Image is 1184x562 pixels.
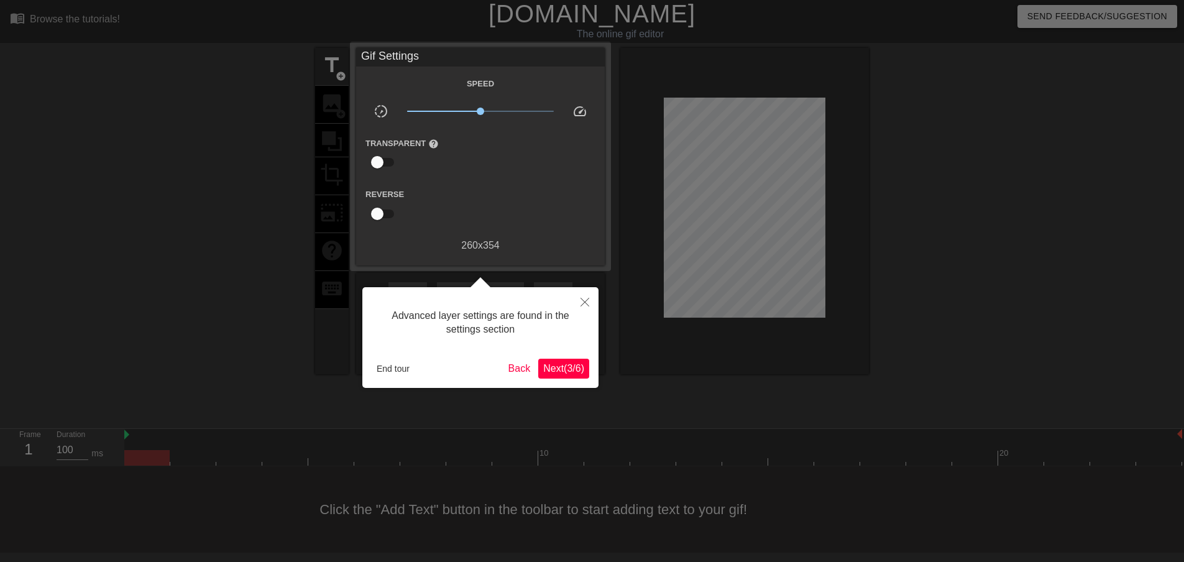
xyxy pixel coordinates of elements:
button: Close [571,287,599,316]
span: Next ( 3 / 6 ) [543,363,584,374]
button: End tour [372,359,415,378]
div: Advanced layer settings are found in the settings section [372,297,589,349]
button: Next [538,359,589,379]
button: Back [503,359,536,379]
